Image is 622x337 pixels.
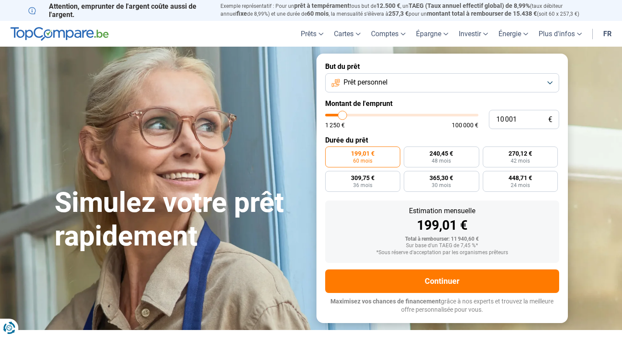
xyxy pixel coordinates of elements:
[452,122,478,128] span: 100 000 €
[28,2,210,19] p: Attention, emprunter de l'argent coûte aussi de l'argent.
[430,150,453,157] span: 240,45 €
[351,175,375,181] span: 309,75 €
[388,10,409,17] span: 257,3 €
[366,21,411,47] a: Comptes
[344,78,388,87] span: Prêt personnel
[332,208,552,214] div: Estimation mensuelle
[325,122,345,128] span: 1 250 €
[55,186,306,253] h1: Simulez votre prêt rapidement
[325,62,559,71] label: But du prêt
[307,10,329,17] span: 60 mois
[332,250,552,256] div: *Sous réserve d'acceptation par les organismes prêteurs
[351,150,375,157] span: 199,01 €
[330,298,441,305] span: Maximisez vos chances de financement
[430,175,453,181] span: 365,30 €
[332,219,552,232] div: 199,01 €
[353,158,372,163] span: 60 mois
[427,10,537,17] span: montant total à rembourser de 15.438 €
[332,243,552,249] div: Sur base d'un TAEG de 7,45 %*
[325,269,559,293] button: Continuer
[509,150,532,157] span: 270,12 €
[533,21,587,47] a: Plus d'infos
[376,2,400,9] span: 12.500 €
[493,21,533,47] a: Énergie
[332,236,552,242] div: Total à rembourser: 11 940,60 €
[325,99,559,108] label: Montant de l'emprunt
[325,136,559,144] label: Durée du prêt
[411,21,454,47] a: Épargne
[220,2,594,18] p: Exemple représentatif : Pour un tous but de , un (taux débiteur annuel de 8,99%) et une durée de ...
[548,116,552,123] span: €
[353,183,372,188] span: 36 mois
[511,183,530,188] span: 24 mois
[432,158,451,163] span: 48 mois
[10,27,109,41] img: TopCompare
[598,21,617,47] a: fr
[409,2,530,9] span: TAEG (Taux annuel effectif global) de 8,99%
[454,21,493,47] a: Investir
[294,2,350,9] span: prêt à tempérament
[325,73,559,92] button: Prêt personnel
[237,10,247,17] span: fixe
[325,297,559,314] p: grâce à nos experts et trouvez la meilleure offre personnalisée pour vous.
[296,21,329,47] a: Prêts
[329,21,366,47] a: Cartes
[432,183,451,188] span: 30 mois
[509,175,532,181] span: 448,71 €
[511,158,530,163] span: 42 mois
